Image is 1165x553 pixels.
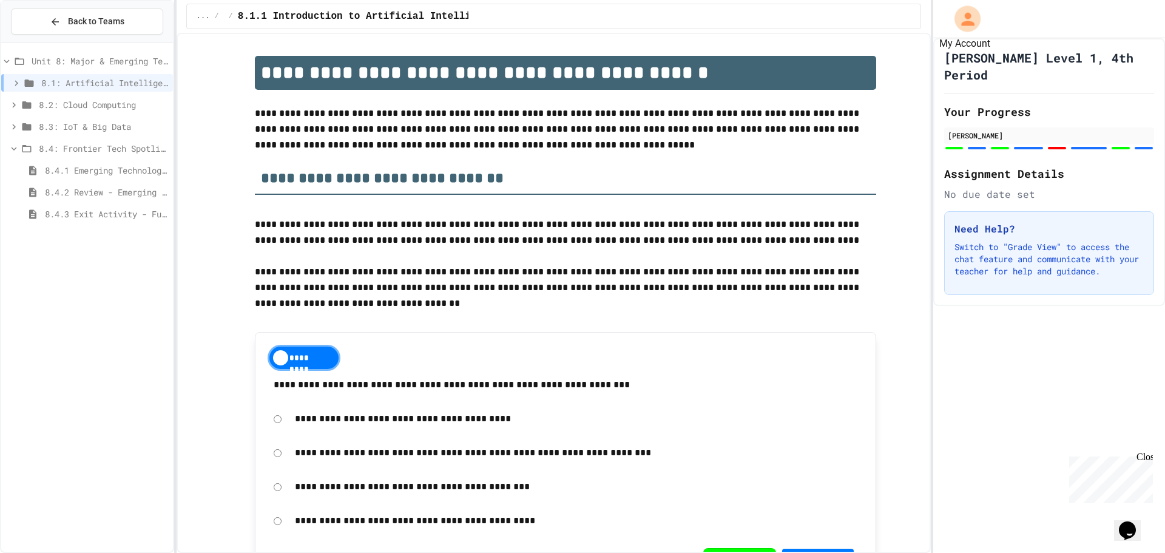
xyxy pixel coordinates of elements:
div: No due date set [944,187,1154,202]
iframe: chat widget [1064,452,1153,503]
h2: Your Progress [944,103,1154,120]
span: 8.4: Frontier Tech Spotlight [39,142,168,155]
p: Switch to "Grade View" to access the chat feature and communicate with your teacher for help and ... [954,241,1144,277]
div: My Account [939,2,984,35]
h2: Assignment Details [944,165,1154,182]
span: / [214,12,218,21]
span: ... [197,12,210,21]
span: 8.4.1 Emerging Technologies: Shaping Our Digital Future [45,164,168,177]
span: 8.1: Artificial Intelligence Basics [41,76,168,89]
span: 8.3: IoT & Big Data [39,120,168,133]
span: 8.2: Cloud Computing [39,98,168,111]
div: [PERSON_NAME] [948,130,1150,141]
span: Back to Teams [68,15,124,28]
span: 8.4.2 Review - Emerging Technologies: Shaping Our Digital Future [45,186,168,198]
h1: [PERSON_NAME] Level 1, 4th Period [944,49,1154,83]
span: Unit 8: Major & Emerging Technologies [32,55,168,67]
iframe: chat widget [1114,504,1153,541]
button: Back to Teams [11,8,163,35]
span: / [229,12,233,21]
span: 8.4.3 Exit Activity - Future Tech Challenge [45,208,168,220]
h3: Need Help? [954,222,1144,236]
div: My Account [939,36,990,51]
span: 8.1.1 Introduction to Artificial Intelligence [238,9,500,24]
div: Chat with us now!Close [5,5,84,77]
